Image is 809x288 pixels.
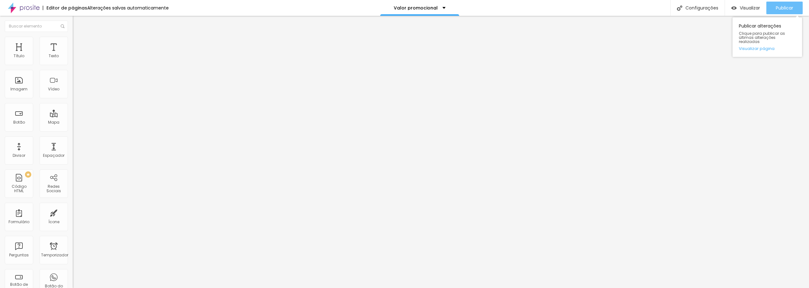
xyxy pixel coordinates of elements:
font: Código HTML [12,184,27,193]
font: Título [14,53,24,58]
button: Publicar [766,2,803,14]
font: Formulário [9,219,29,224]
img: Ícone [677,5,682,11]
font: Valor promocional [394,5,438,11]
font: Publicar [776,5,793,11]
button: Visualizar [725,2,766,14]
font: Temporizador [41,252,68,258]
font: Visualizar página [739,46,775,52]
font: Divisor [13,153,25,158]
font: Publicar alterações [739,23,781,29]
iframe: Editor [73,16,809,288]
font: Texto [49,53,59,58]
font: Perguntas [9,252,29,258]
font: Editor de páginas [46,5,87,11]
input: Buscar elemento [5,21,68,32]
font: Clique para publicar as últimas alterações realizadas [739,31,785,44]
font: Configurações [685,5,718,11]
img: Ícone [61,24,64,28]
img: view-1.svg [731,5,737,11]
font: Imagem [10,86,27,92]
font: Redes Sociais [46,184,61,193]
font: Alterações salvas automaticamente [87,5,169,11]
font: Visualizar [740,5,760,11]
font: Botão [13,119,25,125]
font: Espaçador [43,153,64,158]
font: Ícone [48,219,59,224]
a: Visualizar página [739,46,796,51]
font: Mapa [48,119,59,125]
font: Vídeo [48,86,59,92]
